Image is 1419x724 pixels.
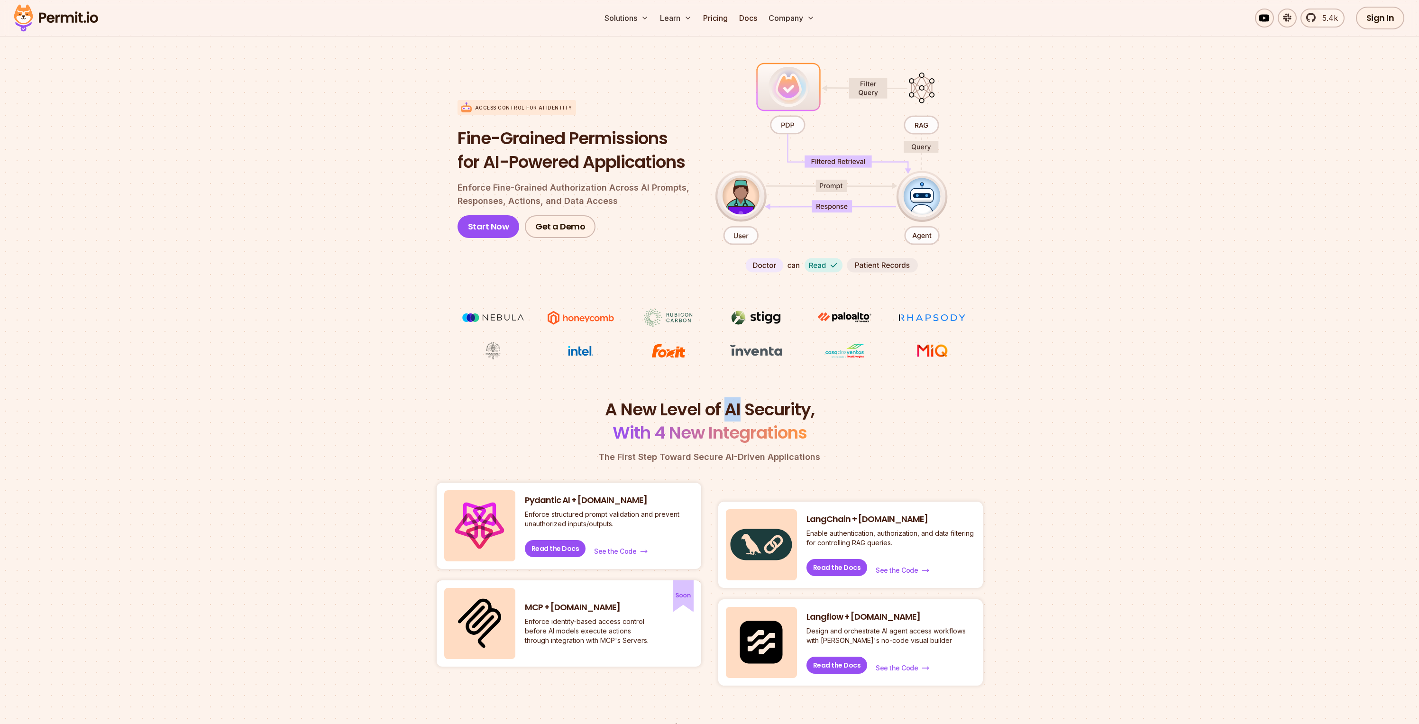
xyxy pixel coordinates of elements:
img: Nebula [458,309,529,327]
img: inventa [721,342,792,359]
img: Rhapsody Health [897,309,968,327]
h3: MCP + [DOMAIN_NAME] [525,602,653,614]
a: Get a Demo [525,215,595,238]
img: Stigg [721,309,792,327]
a: 5.4k [1300,9,1345,27]
a: Read the Docs [806,559,868,576]
h3: LangChain + [DOMAIN_NAME] [806,513,975,525]
p: Enable authentication, authorization, and data filtering for controlling RAG queries. [806,529,975,548]
a: See the Code [875,662,930,674]
img: Casa dos Ventos [809,342,880,360]
h1: Fine-Grained Permissions for AI-Powered Applications [458,127,700,174]
p: Enforce identity-based access control before AI models execute actions through integration with M... [525,617,653,645]
a: Start Now [458,215,520,238]
span: With 4 New Integrations [613,421,807,445]
img: Intel [545,342,616,360]
p: Access control for AI Identity [475,104,572,111]
p: Enforce Fine-Grained Authorization Across AI Prompts, Responses, Actions, and Data Access [458,181,700,208]
button: Solutions [601,9,652,27]
span: See the Code [594,547,636,556]
img: paloalto [809,309,880,326]
a: Read the Docs [525,540,586,557]
img: Foxit [633,342,704,360]
button: Learn [656,9,696,27]
a: Read the Docs [806,657,868,674]
img: Honeycomb [545,309,616,327]
img: Maricopa County Recorder\'s Office [458,342,529,360]
a: Docs [735,9,761,27]
span: See the Code [876,663,918,673]
img: MIQ [900,343,964,359]
span: See the Code [876,566,918,575]
h3: Langflow + [DOMAIN_NAME] [806,611,975,623]
span: 5.4k [1317,12,1338,24]
button: Company [765,9,818,27]
p: The First Step Toward Secure AI-Driven Applications [437,450,983,464]
p: Design and orchestrate AI agent access workflows with [PERSON_NAME]'s no-code visual builder [806,626,975,645]
img: Permit logo [9,2,102,34]
a: Sign In [1356,7,1405,29]
h2: A New Level of AI Security, [437,398,983,445]
img: Rubicon [633,309,704,327]
p: Enforce structured prompt validation and prevent unauthorized inputs/outputs. [525,510,694,529]
a: See the Code [593,546,649,557]
h3: Pydantic AI + [DOMAIN_NAME] [525,495,694,506]
a: See the Code [875,565,930,576]
a: Pricing [699,9,732,27]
